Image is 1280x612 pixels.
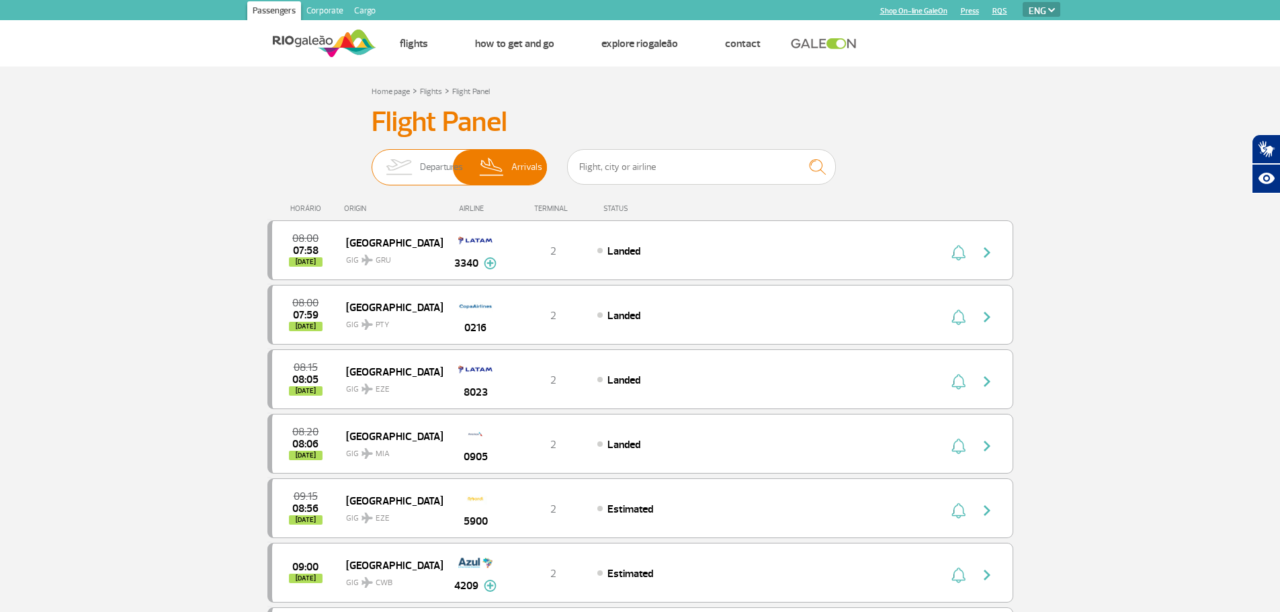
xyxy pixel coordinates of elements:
[550,567,556,580] span: 2
[725,37,761,50] a: Contact
[413,83,417,98] a: >
[289,322,323,331] span: [DATE]
[346,376,432,396] span: GIG
[452,87,490,97] a: Flight Panel
[464,384,488,400] span: 8023
[247,1,301,23] a: Passengers
[951,567,966,583] img: sino-painel-voo.svg
[951,309,966,325] img: sino-painel-voo.svg
[346,441,432,460] span: GIG
[346,234,432,251] span: [GEOGRAPHIC_DATA]
[292,234,318,243] span: 2025-08-28 08:00:00
[292,504,318,513] span: 2025-08-28 08:56:00
[880,7,947,15] a: Shop On-line GaleOn
[454,255,478,271] span: 3340
[344,204,442,213] div: ORIGIN
[475,37,554,50] a: How to get and go
[376,255,391,267] span: GRU
[979,567,995,583] img: seta-direita-painel-voo.svg
[346,570,432,589] span: GIG
[464,320,486,336] span: 0216
[550,502,556,516] span: 2
[346,298,432,316] span: [GEOGRAPHIC_DATA]
[607,567,653,580] span: Estimated
[376,513,390,525] span: EZE
[361,448,373,459] img: destiny_airplane.svg
[607,502,653,516] span: Estimated
[376,448,390,460] span: MIA
[346,427,432,445] span: [GEOGRAPHIC_DATA]
[292,562,318,572] span: 2025-08-28 09:00:00
[420,87,442,97] a: Flights
[361,577,373,588] img: destiny_airplane.svg
[509,204,597,213] div: TERMINAL
[550,438,556,451] span: 2
[346,505,432,525] span: GIG
[346,556,432,574] span: [GEOGRAPHIC_DATA]
[607,245,640,258] span: Landed
[294,363,318,372] span: 2025-08-28 08:15:00
[511,150,542,185] span: Arrivals
[400,37,428,50] a: Flights
[271,204,345,213] div: HORÁRIO
[567,149,836,185] input: Flight, city or airline
[472,150,512,185] img: slider-desembarque
[597,204,706,213] div: STATUS
[979,502,995,519] img: seta-direita-painel-voo.svg
[349,1,381,23] a: Cargo
[601,37,678,50] a: Explore RIOgaleão
[376,577,392,589] span: CWB
[951,374,966,390] img: sino-painel-voo.svg
[292,298,318,308] span: 2025-08-28 08:00:00
[301,1,349,23] a: Corporate
[607,309,640,322] span: Landed
[293,246,318,255] span: 2025-08-28 07:58:36
[961,7,979,15] a: Press
[951,438,966,454] img: sino-painel-voo.svg
[550,245,556,258] span: 2
[292,427,318,437] span: 2025-08-28 08:20:00
[292,439,318,449] span: 2025-08-28 08:06:00
[454,578,478,594] span: 4209
[372,105,909,139] h3: Flight Panel
[361,255,373,265] img: destiny_airplane.svg
[289,515,323,525] span: [DATE]
[979,438,995,454] img: seta-direita-painel-voo.svg
[979,374,995,390] img: seta-direita-painel-voo.svg
[376,384,390,396] span: EZE
[442,204,509,213] div: AIRLINE
[361,384,373,394] img: destiny_airplane.svg
[346,363,432,380] span: [GEOGRAPHIC_DATA]
[346,492,432,509] span: [GEOGRAPHIC_DATA]
[1252,134,1280,193] div: Plugin de acessibilidade da Hand Talk.
[1252,164,1280,193] button: Abrir recursos assistivos.
[361,513,373,523] img: destiny_airplane.svg
[293,310,318,320] span: 2025-08-28 07:59:00
[484,580,497,592] img: mais-info-painel-voo.svg
[464,449,488,465] span: 0905
[484,257,497,269] img: mais-info-painel-voo.svg
[1252,134,1280,164] button: Abrir tradutor de língua de sinais.
[346,247,432,267] span: GIG
[420,150,463,185] span: Departures
[550,309,556,322] span: 2
[361,319,373,330] img: destiny_airplane.svg
[289,451,323,460] span: [DATE]
[292,375,318,384] span: 2025-08-28 08:05:00
[951,245,966,261] img: sino-painel-voo.svg
[445,83,450,98] a: >
[346,312,432,331] span: GIG
[289,386,323,396] span: [DATE]
[992,7,1007,15] a: RQS
[372,87,410,97] a: Home page
[378,150,420,185] img: slider-embarque
[289,574,323,583] span: [DATE]
[607,374,640,387] span: Landed
[550,374,556,387] span: 2
[979,245,995,261] img: seta-direita-painel-voo.svg
[979,309,995,325] img: seta-direita-painel-voo.svg
[464,513,488,529] span: 5900
[607,438,640,451] span: Landed
[951,502,966,519] img: sino-painel-voo.svg
[376,319,389,331] span: PTY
